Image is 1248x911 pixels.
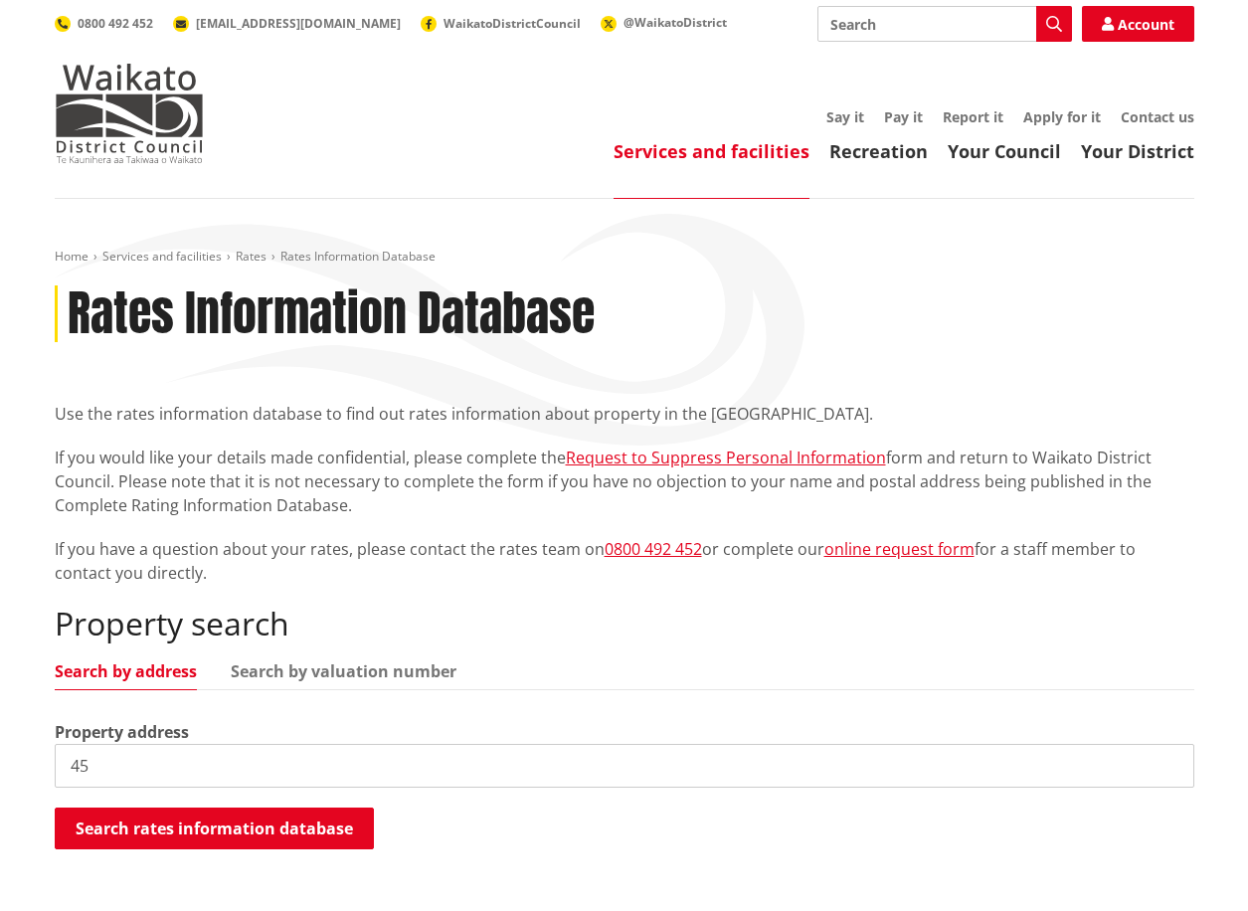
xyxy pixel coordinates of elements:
input: e.g. Duke Street NGARUAWAHIA [55,744,1194,788]
a: WaikatoDistrictCouncil [421,15,581,32]
input: Search input [817,6,1072,42]
a: Report it [943,107,1003,126]
span: WaikatoDistrictCouncil [444,15,581,32]
a: Apply for it [1023,107,1101,126]
a: Recreation [829,139,928,163]
p: Use the rates information database to find out rates information about property in the [GEOGRAPHI... [55,402,1194,426]
a: Rates [236,248,267,265]
img: Waikato District Council - Te Kaunihera aa Takiwaa o Waikato [55,64,204,163]
a: Services and facilities [102,248,222,265]
span: Rates Information Database [280,248,436,265]
h1: Rates Information Database [68,285,595,343]
label: Property address [55,720,189,744]
span: @WaikatoDistrict [624,14,727,31]
a: online request form [824,538,975,560]
p: If you would like your details made confidential, please complete the form and return to Waikato ... [55,446,1194,517]
button: Search rates information database [55,808,374,849]
a: Home [55,248,89,265]
a: Contact us [1121,107,1194,126]
span: [EMAIL_ADDRESS][DOMAIN_NAME] [196,15,401,32]
a: Services and facilities [614,139,809,163]
h2: Property search [55,605,1194,642]
a: Account [1082,6,1194,42]
span: 0800 492 452 [78,15,153,32]
a: [EMAIL_ADDRESS][DOMAIN_NAME] [173,15,401,32]
nav: breadcrumb [55,249,1194,266]
p: If you have a question about your rates, please contact the rates team on or complete our for a s... [55,537,1194,585]
a: @WaikatoDistrict [601,14,727,31]
a: 0800 492 452 [55,15,153,32]
a: Search by address [55,663,197,679]
a: 0800 492 452 [605,538,702,560]
a: Request to Suppress Personal Information [566,447,886,468]
a: Your District [1081,139,1194,163]
a: Say it [826,107,864,126]
a: Your Council [948,139,1061,163]
a: Search by valuation number [231,663,456,679]
a: Pay it [884,107,923,126]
